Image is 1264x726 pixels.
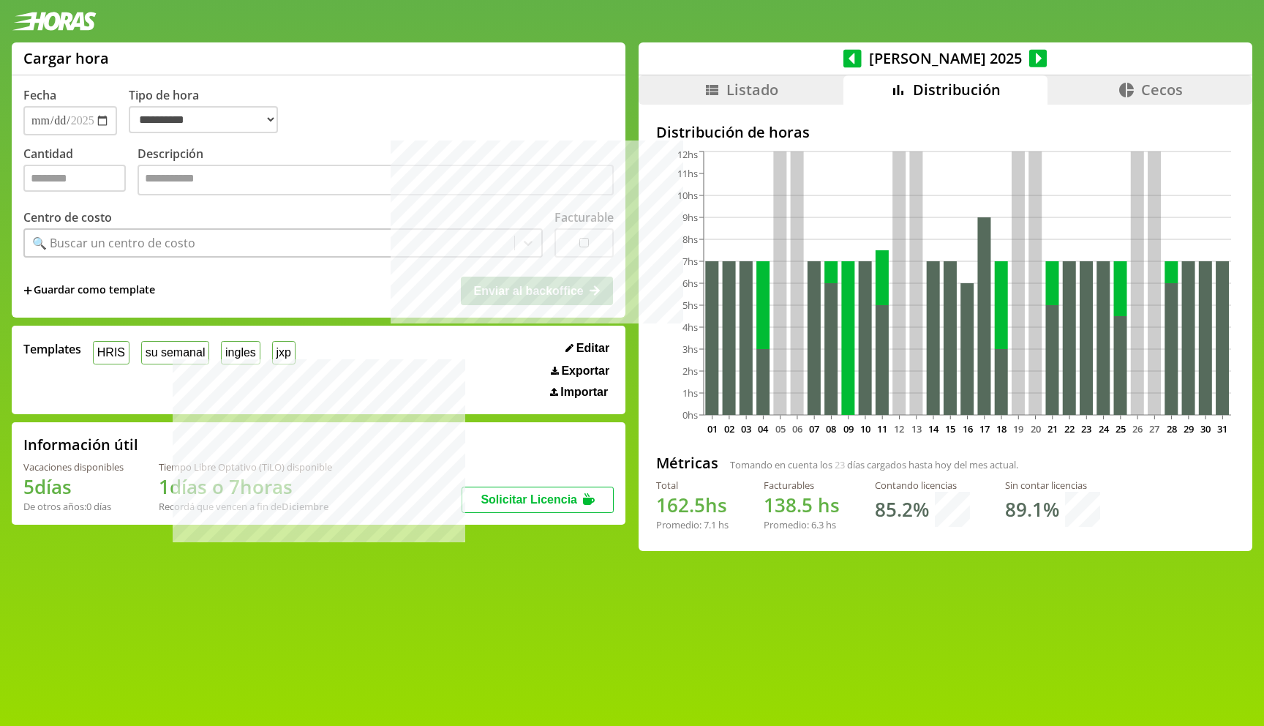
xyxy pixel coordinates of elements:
text: 09 [843,422,853,435]
label: Fecha [23,87,56,103]
h2: Distribución de horas [656,122,1235,142]
div: 🔍 Buscar un centro de costo [32,235,195,251]
text: 31 [1217,422,1227,435]
label: Cantidad [23,146,138,199]
tspan: 4hs [682,321,698,334]
text: 20 [1030,422,1040,435]
span: Exportar [561,364,609,378]
span: + [23,282,32,299]
tspan: 2hs [682,364,698,378]
text: 29 [1184,422,1194,435]
div: Vacaciones disponibles [23,460,124,474]
h1: hs [764,492,840,518]
label: Facturable [554,209,614,225]
span: Importar [560,386,608,399]
tspan: 9hs [682,211,698,224]
div: Promedio: hs [764,518,840,531]
tspan: 6hs [682,277,698,290]
h1: 89.1 % [1005,496,1059,523]
text: 24 [1098,422,1109,435]
text: 30 [1200,422,1211,435]
label: Descripción [138,146,614,199]
text: 25 [1116,422,1126,435]
div: De otros años: 0 días [23,500,124,513]
text: 02 [724,422,734,435]
span: Distribución [913,80,1001,100]
button: ingles [221,341,260,364]
tspan: 5hs [682,299,698,312]
h1: Cargar hora [23,48,109,68]
text: 18 [996,422,1007,435]
span: Tomando en cuenta los días cargados hasta hoy del mes actual. [730,458,1018,471]
div: Recordá que vencen a fin de [159,500,332,513]
div: Contando licencias [875,479,970,492]
span: Solicitar Licencia [481,493,577,506]
span: Cecos [1141,80,1183,100]
text: 03 [741,422,751,435]
h1: 85.2 % [875,496,929,523]
span: Editar [576,342,609,355]
text: 10 [860,422,870,435]
text: 13 [911,422,922,435]
text: 05 [775,422,785,435]
text: 16 [962,422,972,435]
img: logotipo [12,12,97,31]
span: 23 [835,458,845,471]
text: 19 [1013,422,1023,435]
text: 23 [1081,422,1091,435]
text: 28 [1166,422,1176,435]
label: Centro de costo [23,209,112,225]
button: Exportar [546,364,614,378]
tspan: 8hs [682,233,698,246]
button: su semanal [141,341,209,364]
text: 21 [1047,422,1058,435]
button: Editar [561,341,614,356]
tspan: 11hs [677,167,698,180]
span: [PERSON_NAME] 2025 [862,48,1029,68]
text: 06 [792,422,802,435]
text: 17 [979,422,990,435]
tspan: 10hs [677,189,698,202]
text: 08 [826,422,836,435]
tspan: 0hs [682,408,698,422]
text: 15 [945,422,955,435]
div: Tiempo Libre Optativo (TiLO) disponible [159,460,332,474]
b: Diciembre [282,500,328,513]
h2: Métricas [656,453,718,473]
h2: Información útil [23,435,138,454]
text: 26 [1132,422,1143,435]
text: 04 [758,422,769,435]
tspan: 12hs [677,148,698,161]
tspan: 1hs [682,386,698,400]
tspan: 3hs [682,343,698,356]
span: 6.3 [811,518,824,531]
textarea: Descripción [138,165,614,195]
button: jxp [272,341,296,364]
span: 7.1 [704,518,716,531]
text: 01 [707,422,717,435]
span: 138.5 [764,492,813,518]
tspan: 7hs [682,255,698,268]
text: 11 [877,422,887,435]
span: 162.5 [656,492,705,518]
text: 14 [928,422,939,435]
h1: hs [656,492,729,518]
select: Tipo de hora [129,106,278,133]
text: 07 [809,422,819,435]
h1: 5 días [23,474,124,500]
button: HRIS [93,341,129,364]
div: Total [656,479,729,492]
label: Tipo de hora [129,87,290,135]
div: Facturables [764,479,840,492]
input: Cantidad [23,165,126,192]
div: Promedio: hs [656,518,729,531]
div: Sin contar licencias [1005,479,1100,492]
span: +Guardar como template [23,282,155,299]
span: Listado [726,80,778,100]
span: Templates [23,341,81,357]
text: 22 [1064,422,1075,435]
text: 27 [1149,422,1159,435]
button: Solicitar Licencia [462,487,614,513]
h1: 1 días o 7 horas [159,474,332,500]
text: 12 [894,422,904,435]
